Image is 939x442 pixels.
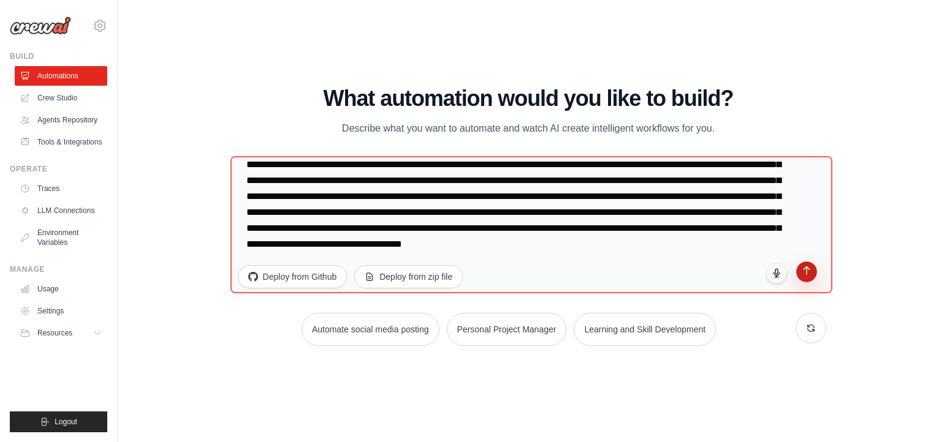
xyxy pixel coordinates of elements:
[238,265,348,288] button: Deploy from Github
[15,323,107,343] button: Resources
[15,66,107,86] a: Automations
[55,417,77,427] span: Logout
[15,301,107,321] a: Settings
[37,328,72,338] span: Resources
[10,51,107,61] div: Build
[878,383,939,442] iframe: Chat Widget
[10,17,71,35] img: Logo
[230,86,827,111] h1: What automation would you like to build?
[15,132,107,152] a: Tools & Integrations
[354,265,463,288] button: Deploy from zip file
[322,121,734,137] p: Describe what you want to automate and watch AI create intelligent workflows for you.
[10,164,107,174] div: Operate
[15,179,107,198] a: Traces
[302,313,439,346] button: Automate social media posting
[10,411,107,432] button: Logout
[15,88,107,108] a: Crew Studio
[15,110,107,130] a: Agents Repository
[878,383,939,442] div: Widget de chat
[15,201,107,220] a: LLM Connections
[15,279,107,299] a: Usage
[15,223,107,252] a: Environment Variables
[574,313,716,346] button: Learning and Skill Development
[447,313,567,346] button: Personal Project Manager
[10,264,107,274] div: Manage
